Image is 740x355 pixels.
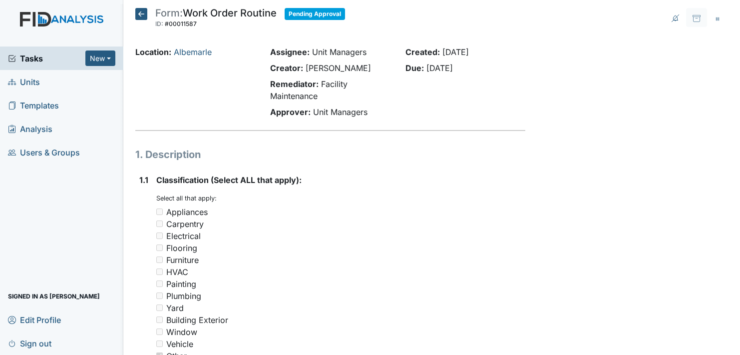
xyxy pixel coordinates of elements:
[8,335,51,351] span: Sign out
[156,220,163,227] input: Carpentry
[313,107,368,117] span: Unit Managers
[166,314,228,326] div: Building Exterior
[8,52,85,64] a: Tasks
[166,290,201,302] div: Plumbing
[166,218,204,230] div: Carpentry
[166,254,199,266] div: Furniture
[155,20,163,27] span: ID:
[174,47,212,57] a: Albemarle
[156,175,302,185] span: Classification (Select ALL that apply):
[426,63,453,73] span: [DATE]
[8,144,80,160] span: Users & Groups
[135,47,171,57] strong: Location:
[8,312,61,327] span: Edit Profile
[165,20,197,27] span: #00011587
[8,97,59,113] span: Templates
[155,7,183,19] span: Form:
[270,107,311,117] strong: Approver:
[155,8,277,30] div: Work Order Routine
[285,8,345,20] span: Pending Approval
[85,50,115,66] button: New
[8,74,40,89] span: Units
[166,206,208,218] div: Appliances
[156,304,163,311] input: Yard
[166,230,201,242] div: Electrical
[405,63,424,73] strong: Due:
[166,338,193,350] div: Vehicle
[156,208,163,215] input: Appliances
[156,232,163,239] input: Electrical
[166,242,197,254] div: Flooring
[166,302,184,314] div: Yard
[139,174,148,186] label: 1.1
[270,63,303,73] strong: Creator:
[156,244,163,251] input: Flooring
[665,8,686,27] span: Notifications are never sent for this task.
[405,47,440,57] strong: Created:
[166,278,196,290] div: Painting
[312,47,367,57] span: Unit Managers
[156,340,163,347] input: Vehicle
[156,280,163,287] input: Painting
[8,121,52,136] span: Analysis
[156,292,163,299] input: Plumbing
[156,194,217,202] small: Select all that apply:
[270,47,310,57] strong: Assignee:
[166,326,197,338] div: Window
[270,79,319,89] strong: Remediator:
[156,256,163,263] input: Furniture
[306,63,371,73] span: [PERSON_NAME]
[8,288,100,304] span: Signed in as [PERSON_NAME]
[156,328,163,335] input: Window
[707,8,728,27] span: Delete
[442,47,469,57] span: [DATE]
[135,147,525,162] h1: 1. Description
[156,268,163,275] input: HVAC
[156,316,163,323] input: Building Exterior
[166,266,188,278] div: HVAC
